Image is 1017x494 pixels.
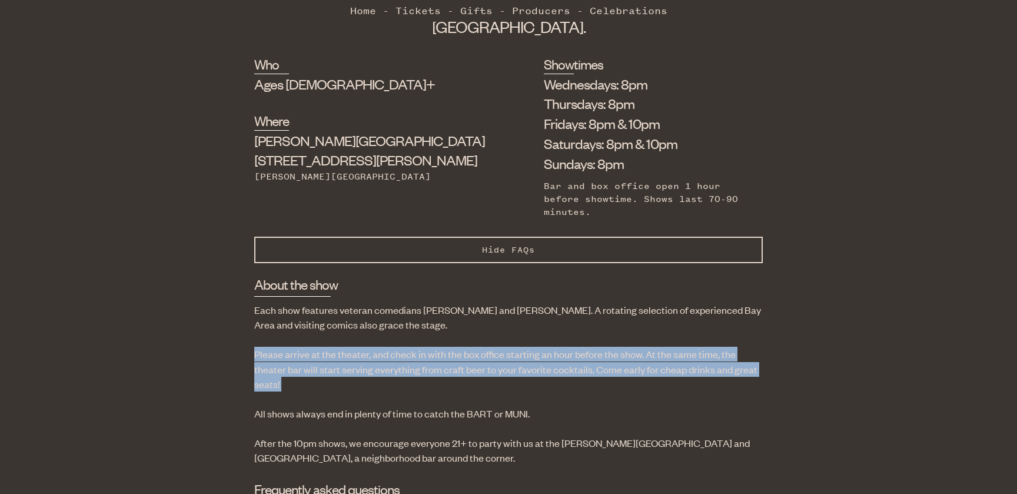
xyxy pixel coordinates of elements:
li: Wednesdays: 8pm [544,74,745,94]
h3: About the show [254,275,331,297]
p: Please arrive at the theater, and check in with the box office starting an hour before the show. ... [254,347,763,392]
div: [PERSON_NAME][GEOGRAPHIC_DATA] [254,170,485,183]
li: Thursdays: 8pm [544,94,745,114]
p: After the 10pm shows, we encourage everyone 21+ to party with us at the [PERSON_NAME][GEOGRAPHIC_... [254,436,763,465]
p: Each show features veteran comedians [PERSON_NAME] and [PERSON_NAME]. A rotating selection of exp... [254,303,763,332]
div: [STREET_ADDRESS][PERSON_NAME] [254,131,485,171]
span: [PERSON_NAME][GEOGRAPHIC_DATA] [254,131,485,149]
span: [GEOGRAPHIC_DATA]. [432,16,586,37]
button: Hide FAQs [254,237,763,263]
h2: Who [254,55,289,74]
h2: Showtimes [544,55,574,74]
div: Ages [DEMOGRAPHIC_DATA]+ [254,74,485,94]
h2: Where [254,111,289,130]
li: Sundays: 8pm [544,154,745,174]
li: Saturdays: 8pm & 10pm [544,134,745,154]
li: Fridays: 8pm & 10pm [544,114,745,134]
p: All shows always end in plenty of time to catch the BART or MUNI. [254,406,763,421]
div: Bar and box office open 1 hour before showtime. Shows last 70-90 minutes. [544,180,745,219]
span: Hide FAQs [482,245,535,255]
